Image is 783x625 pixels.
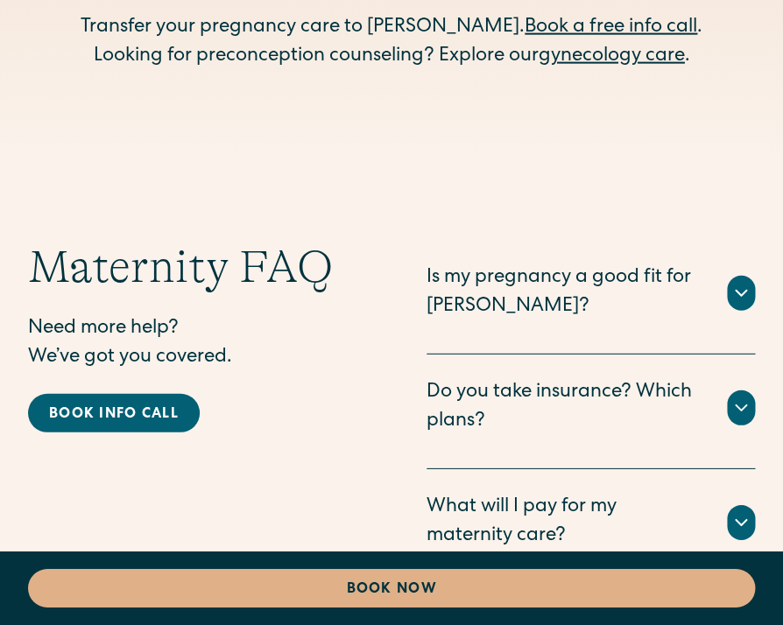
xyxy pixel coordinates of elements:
[49,404,179,425] div: Book info call
[28,394,200,432] a: Book info call
[55,43,728,72] div: Looking for preconception counseling? Explore our .
[427,379,706,437] div: Do you take insurance? Which plans?
[427,494,706,551] div: What will I pay for my maternity care?
[539,47,685,67] a: gynecology care
[427,264,706,322] div: Is my pregnancy a good fit for [PERSON_NAME]?
[55,14,728,43] div: Transfer your pregnancy care to [PERSON_NAME]. .
[525,18,697,38] a: Book a free info call
[28,569,755,607] a: Book Now
[28,240,356,294] h2: Maternity FAQ
[28,315,356,373] p: Need more help? We’ve got you covered.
